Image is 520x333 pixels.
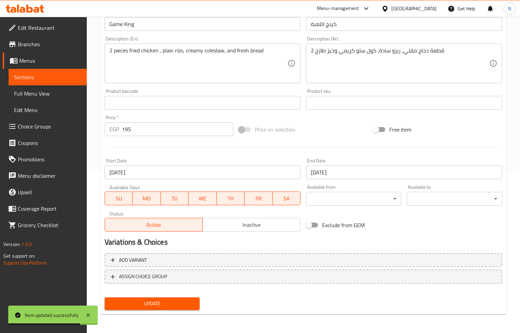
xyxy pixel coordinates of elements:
[14,73,81,81] span: Sections
[189,192,217,205] button: WE
[275,194,298,203] span: SA
[3,184,87,200] a: Upsell
[18,188,81,196] span: Upsell
[306,192,401,206] div: ​
[311,47,489,80] textarea: 2 قطعة دجاج مقلي، ريزو سادة، كول سلو كريمي وخبز طازج
[119,272,167,281] span: ASSIGN CHOICE GROUP
[245,192,273,205] button: FR
[18,221,81,229] span: Grocery Checklist
[18,122,81,131] span: Choice Groups
[164,194,186,203] span: TU
[3,240,20,249] span: Version:
[3,168,87,184] a: Menu disclaimer
[191,194,214,203] span: WE
[3,258,47,267] a: Support.OpsPlatform
[161,192,189,205] button: TU
[105,270,502,284] button: ASSIGN CHOICE GROUP
[217,192,245,205] button: TH
[306,96,502,110] input: Please enter product sku
[105,297,200,310] button: Update
[108,220,200,230] span: Active
[508,5,511,12] span: N
[105,253,502,267] button: Add variant
[122,122,234,136] input: Please enter price
[105,192,133,205] button: SU
[18,40,81,48] span: Branches
[105,237,502,247] h2: Variations & Choices
[3,200,87,217] a: Coverage Report
[18,139,81,147] span: Coupons
[317,4,359,13] div: Menu-management
[133,192,161,205] button: MO
[3,36,87,52] a: Branches
[9,102,87,118] a: Edit Menu
[21,240,32,249] span: 1.0.0
[109,47,288,80] textarea: 2 pieces fried chicken , plain rizo, creamy coleslaw, and fresh bread
[108,194,130,203] span: SU
[14,89,81,98] span: Full Menu View
[306,17,502,31] input: Enter name Ar
[135,194,158,203] span: MO
[202,218,300,232] button: Inactive
[3,118,87,135] a: Choice Groups
[389,125,411,134] span: Free item
[255,125,295,134] span: Price on selection
[25,311,79,319] div: Item updated successfully
[19,57,81,65] span: Menus
[205,220,298,230] span: Inactive
[407,192,502,206] div: ​
[3,251,35,260] span: Get support on:
[105,218,203,232] button: Active
[3,151,87,168] a: Promotions
[273,192,301,205] button: SA
[3,217,87,233] a: Grocery Checklist
[109,125,119,133] p: EGP
[18,205,81,213] span: Coverage Report
[3,135,87,151] a: Coupons
[3,52,87,69] a: Menus
[105,17,301,31] input: Enter name En
[9,85,87,102] a: Full Menu View
[3,20,87,36] a: Edit Restaurant
[105,96,301,110] input: Please enter product barcode
[18,155,81,163] span: Promotions
[110,299,194,308] span: Update
[18,172,81,180] span: Menu disclaimer
[119,256,147,264] span: Add variant
[14,106,81,114] span: Edit Menu
[220,194,242,203] span: TH
[247,194,270,203] span: FR
[9,69,87,85] a: Sections
[391,5,437,12] div: [GEOGRAPHIC_DATA]
[322,221,365,229] span: Exclude from GEM
[18,24,81,32] span: Edit Restaurant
